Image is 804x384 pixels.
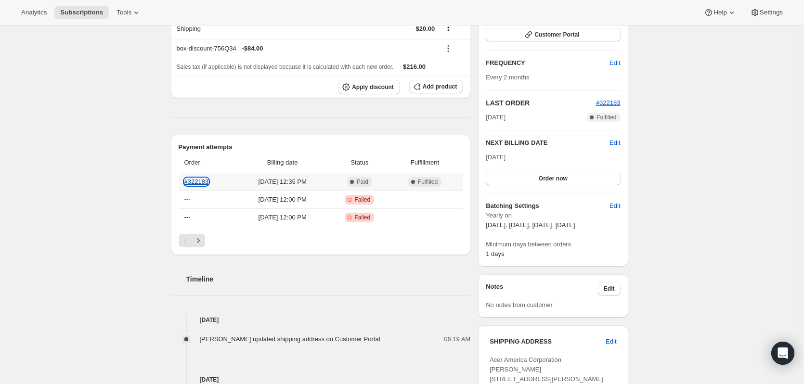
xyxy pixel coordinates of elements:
h3: Notes [486,282,598,295]
span: Sales tax (if applicable) is not displayed because it is calculated with each new order. [177,64,394,70]
h2: Timeline [186,274,471,284]
span: Edit [606,337,616,346]
span: - $84.00 [242,44,263,53]
span: Subscriptions [60,9,103,16]
th: Shipping [171,18,299,39]
span: Analytics [21,9,47,16]
span: Failed [354,214,370,221]
h3: SHIPPING ADDRESS [490,337,606,346]
button: Help [698,6,742,19]
div: box-discount-756Q34 [177,44,435,53]
span: Fulfilled [597,114,616,121]
button: Customer Portal [486,28,620,41]
span: Yearly on [486,211,620,220]
button: Order now [486,172,620,185]
button: Edit [604,198,626,214]
button: Analytics [15,6,52,19]
span: Order now [539,175,568,182]
button: Edit [598,282,621,295]
div: Open Intercom Messenger [771,342,794,365]
span: --- [184,214,191,221]
span: [DATE] [486,113,506,122]
button: Apply discount [338,80,400,94]
span: Paid [357,178,368,186]
span: $216.00 [403,63,426,70]
button: Edit [609,138,620,148]
span: Edit [609,201,620,211]
h4: [DATE] [171,315,471,325]
span: Help [713,9,726,16]
span: 1 days [486,250,504,257]
button: Add product [409,80,463,93]
span: Minimum days between orders [486,240,620,249]
span: Tools [117,9,131,16]
button: Next [192,234,205,247]
span: Fulfillment [393,158,457,167]
span: 06:19 AM [444,334,470,344]
nav: Pagination [179,234,463,247]
h2: Payment attempts [179,142,463,152]
span: $20.00 [415,25,435,32]
span: [DATE], [DATE], [DATE], [DATE] [486,221,575,229]
span: [PERSON_NAME] updated shipping address on Customer Portal [200,335,380,343]
span: No notes from customer [486,301,553,308]
button: #322183 [596,98,621,108]
span: Billing date [238,158,326,167]
span: [DATE] · 12:00 PM [238,213,326,222]
span: Fulfilled [418,178,438,186]
span: Failed [354,196,370,204]
span: Edit [604,285,615,293]
a: #322183 [596,99,621,106]
h2: FREQUENCY [486,58,609,68]
h2: NEXT BILLING DATE [486,138,609,148]
button: Subscriptions [54,6,109,19]
span: Every 2 months [486,74,529,81]
button: Edit [600,334,622,349]
span: Status [332,158,387,167]
span: Edit [609,58,620,68]
span: [DATE] · 12:00 PM [238,195,326,205]
span: [DATE] [486,154,506,161]
span: Add product [423,83,457,90]
button: Tools [111,6,147,19]
button: Shipping actions [441,22,456,33]
span: Settings [760,9,783,16]
span: Customer Portal [534,31,579,38]
button: Edit [604,55,626,71]
span: --- [184,196,191,203]
span: [DATE] · 12:35 PM [238,177,326,187]
th: Order [179,152,236,173]
span: Apply discount [352,83,394,91]
button: Settings [744,6,789,19]
a: #322183 [184,178,209,185]
h2: LAST ORDER [486,98,596,108]
h6: Batching Settings [486,201,609,211]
